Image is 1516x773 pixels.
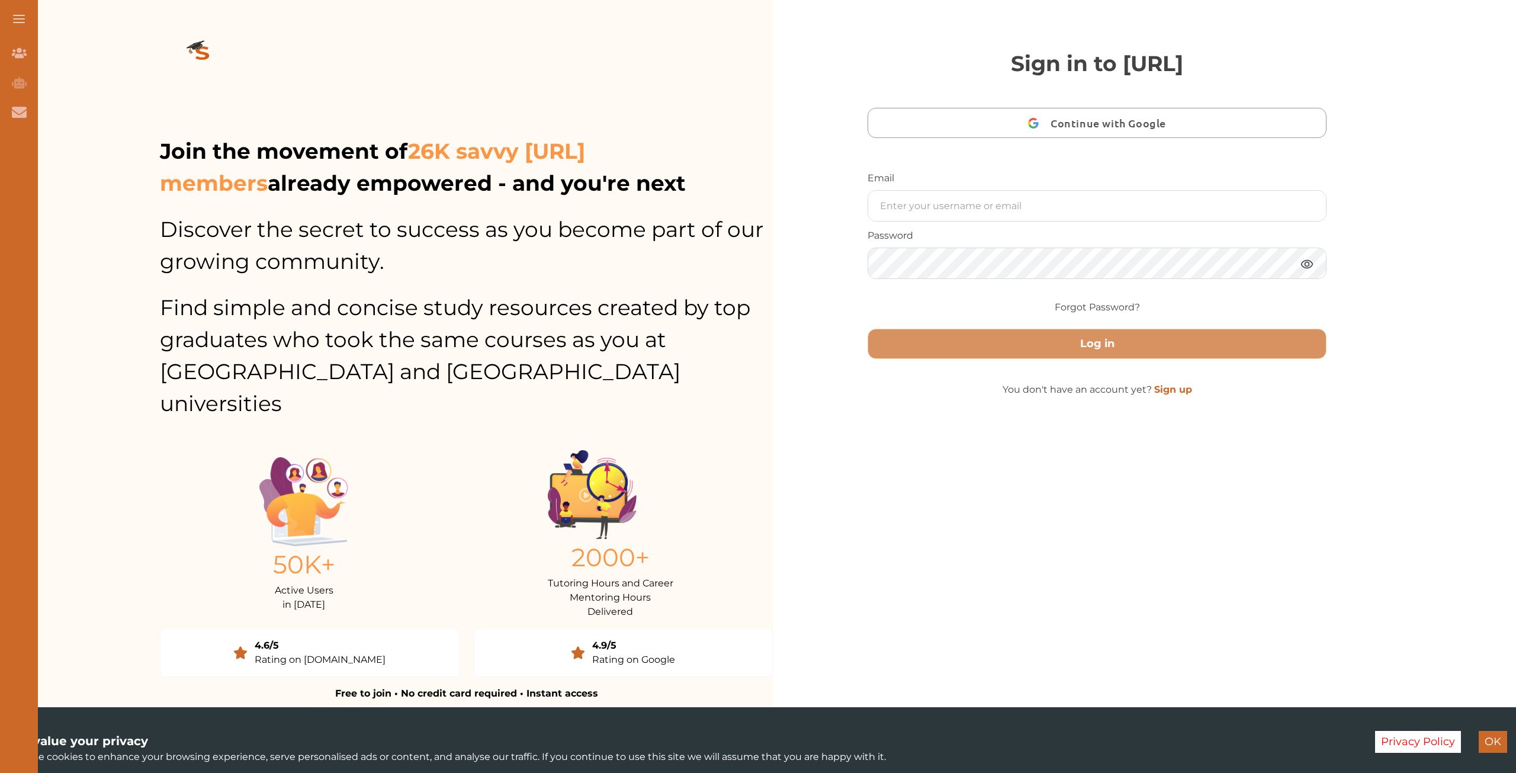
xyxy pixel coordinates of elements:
p: Tutoring Hours and Career Mentoring Hours Delivered [548,576,673,619]
p: You don't have an account yet? [868,383,1326,397]
p: Discover the secret to success as you become part of our growing community. [160,199,773,277]
div: Rating on [DOMAIN_NAME] [255,653,386,667]
p: Sign in to [URL] [868,47,1326,79]
p: 50K+ [259,546,348,583]
a: Forgot Password? [1055,300,1140,315]
a: 4.6/5Rating on [DOMAIN_NAME] [160,628,460,677]
p: Join the movement of already empowered - and you're next [160,135,770,199]
div: 4.6/5 [255,639,386,653]
button: Accept cookies [1479,731,1507,753]
a: 4.9/5Rating on Google [474,628,773,677]
img: Illustration.25158f3c.png [259,457,348,546]
div: We use cookies to enhance your browsing experience, serve personalised ads or content, and analys... [9,732,1357,764]
div: Rating on Google [592,653,675,667]
img: Group%201403.ccdcecb8.png [548,450,637,539]
button: Continue with Google [868,108,1326,138]
p: Find simple and concise study resources created by top graduates who took the same courses as you... [160,277,773,419]
p: 2000+ [548,539,673,576]
button: Decline cookies [1375,731,1461,753]
img: logo [160,21,245,88]
p: Active Users in [DATE] [259,583,348,612]
p: Free to join • No credit card required • Instant access [160,687,773,701]
input: Enter your username or email [868,191,1326,221]
div: 4.9/5 [592,639,675,653]
a: Sign up [1154,384,1192,395]
p: Email [868,171,1326,185]
p: Password [868,229,1326,243]
img: eye.3286bcf0.webp [1300,256,1314,271]
span: Continue with Google [1051,109,1172,137]
button: Log in [868,329,1326,359]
